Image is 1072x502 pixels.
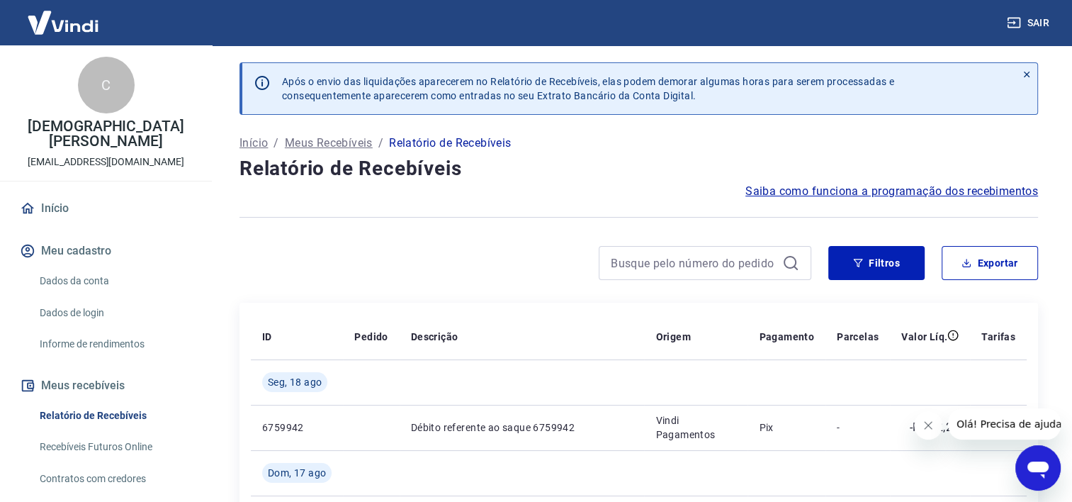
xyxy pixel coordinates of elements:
[389,135,511,152] p: Relatório de Recebíveis
[837,420,879,435] p: -
[78,57,135,113] div: C
[914,411,942,440] iframe: Fechar mensagem
[948,408,1061,440] iframe: Mensagem da empresa
[759,420,814,435] p: Pix
[942,246,1038,280] button: Exportar
[262,330,272,344] p: ID
[17,370,195,401] button: Meus recebíveis
[910,419,959,436] p: -R$ 72,21
[262,420,332,435] p: 6759942
[759,330,814,344] p: Pagamento
[239,135,268,152] a: Início
[268,375,322,389] span: Seg, 18 ago
[411,330,458,344] p: Descrição
[34,299,195,328] a: Dados de login
[655,413,736,442] p: Vindi Pagamentos
[1004,10,1055,36] button: Sair
[239,155,1038,183] h4: Relatório de Recebíveis
[34,401,195,430] a: Relatório de Recebíveis
[411,420,633,435] p: Débito referente ao saque 6759942
[34,433,195,462] a: Recebíveis Futuros Online
[745,183,1038,200] a: Saiba como funciona a programação dos recebimentos
[655,330,690,344] p: Origem
[981,330,1015,344] p: Tarifas
[273,135,278,152] p: /
[34,330,195,359] a: Informe de rendimentos
[17,1,109,44] img: Vindi
[17,235,195,267] button: Meu cadastro
[9,10,119,21] span: Olá! Precisa de ajuda?
[34,464,195,493] a: Contratos com credores
[901,330,947,344] p: Valor Líq.
[268,466,326,480] span: Dom, 17 ago
[28,155,184,169] p: [EMAIL_ADDRESS][DOMAIN_NAME]
[837,330,879,344] p: Parcelas
[1015,445,1061,491] iframe: Botão para abrir a janela de mensagens
[354,330,388,344] p: Pedido
[34,267,195,296] a: Dados da conta
[611,252,777,274] input: Busque pelo número do pedido
[828,246,925,280] button: Filtros
[378,135,383,152] p: /
[17,193,195,224] a: Início
[282,74,894,103] p: Após o envio das liquidações aparecerem no Relatório de Recebíveis, elas podem demorar algumas ho...
[285,135,373,152] a: Meus Recebíveis
[11,119,201,149] p: [DEMOGRAPHIC_DATA][PERSON_NAME]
